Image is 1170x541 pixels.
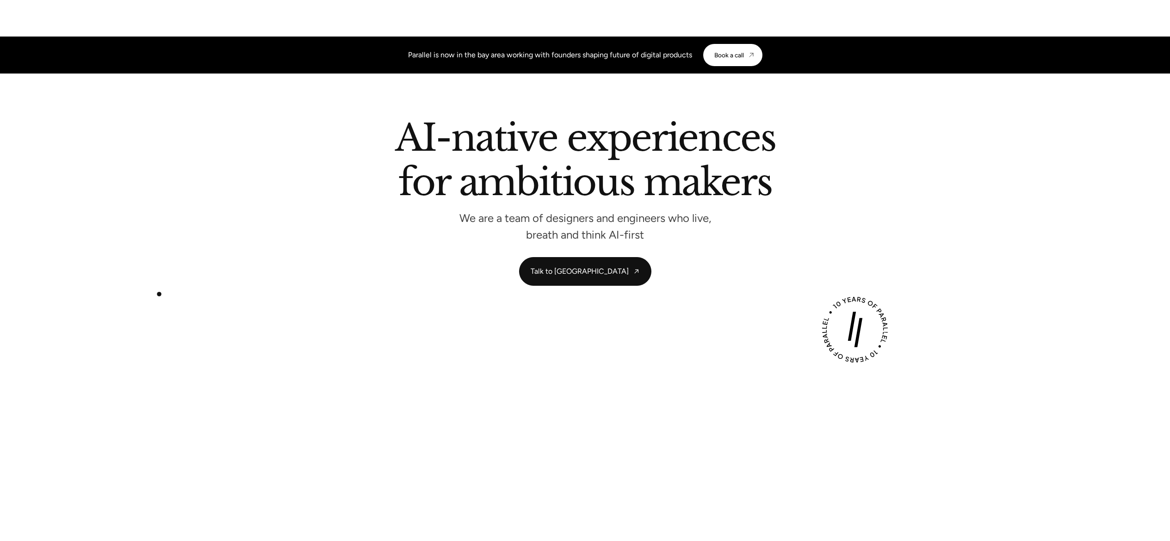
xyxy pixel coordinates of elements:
[714,51,744,59] div: Book a call
[703,44,762,66] a: Book a call
[322,120,849,204] h2: AI-native experiences for ambitious makers
[446,214,724,239] p: We are a team of designers and engineers who live, breath and think AI-first
[748,51,755,59] img: CTA arrow image
[408,49,692,61] div: Parallel is now in the bay area working with founders shaping future of digital products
